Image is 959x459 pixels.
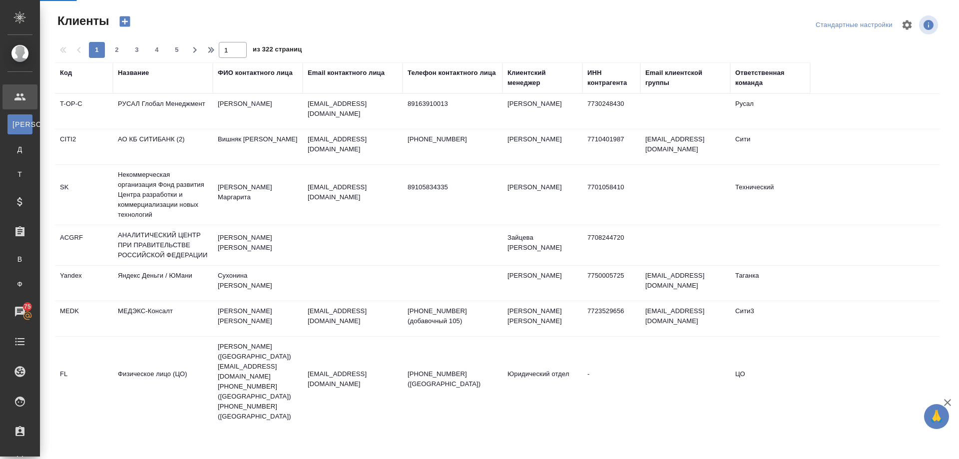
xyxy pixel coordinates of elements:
p: [EMAIL_ADDRESS][DOMAIN_NAME] [308,99,398,119]
p: [EMAIL_ADDRESS][DOMAIN_NAME] [308,306,398,326]
div: ИНН контрагента [587,68,635,88]
div: Клиентский менеджер [507,68,577,88]
div: Название [118,68,149,78]
p: [EMAIL_ADDRESS][DOMAIN_NAME] [308,134,398,154]
a: Т [7,164,32,184]
td: [EMAIL_ADDRESS][DOMAIN_NAME] [640,129,730,164]
span: Настроить таблицу [895,13,919,37]
td: РУСАЛ Глобал Менеджмент [113,94,213,129]
span: из 322 страниц [253,43,302,58]
td: [PERSON_NAME] [PERSON_NAME] [213,228,303,263]
span: 5 [169,45,185,55]
p: [PHONE_NUMBER] ([GEOGRAPHIC_DATA]) [408,369,497,389]
span: В [12,254,27,264]
td: [PERSON_NAME] [502,177,582,212]
td: Юридический отдел [502,364,582,399]
td: 7708244720 [582,228,640,263]
td: [EMAIL_ADDRESS][DOMAIN_NAME] [640,266,730,301]
td: МЕДЭКС-Консалт [113,301,213,336]
td: [EMAIL_ADDRESS][DOMAIN_NAME] [640,301,730,336]
td: Технический [730,177,810,212]
button: 🙏 [924,404,949,429]
p: 89105834335 [408,182,497,192]
div: Код [60,68,72,78]
td: Сухонина [PERSON_NAME] [213,266,303,301]
span: Ф [12,279,27,289]
div: Телефон контактного лица [408,68,496,78]
p: [PHONE_NUMBER] (добавочный 105) [408,306,497,326]
td: 7750005725 [582,266,640,301]
td: - [582,364,640,399]
td: SK [55,177,113,212]
button: Создать [113,13,137,30]
span: 75 [18,302,37,312]
td: [PERSON_NAME] [502,94,582,129]
td: АНАЛИТИЧЕСКИЙ ЦЕНТР ПРИ ПРАВИТЕЛЬСТВЕ РОССИЙСКОЙ ФЕДЕРАЦИИ [113,225,213,265]
p: 89163910013 [408,99,497,109]
td: MEDK [55,301,113,336]
a: [PERSON_NAME] [7,114,32,134]
a: В [7,249,32,269]
td: Некоммерческая организация Фонд развития Центра разработки и коммерциализации новых технологий [113,165,213,225]
div: ФИО контактного лица [218,68,293,78]
button: 3 [129,42,145,58]
button: 5 [169,42,185,58]
p: [EMAIL_ADDRESS][DOMAIN_NAME] [308,369,398,389]
a: Ф [7,274,32,294]
div: Email клиентской группы [645,68,725,88]
td: Yandex [55,266,113,301]
td: Таганка [730,266,810,301]
td: [PERSON_NAME] [PERSON_NAME] [502,301,582,336]
div: Email контактного лица [308,68,385,78]
td: Зайцева [PERSON_NAME] [502,228,582,263]
td: 7701058410 [582,177,640,212]
span: Клиенты [55,13,109,29]
td: [PERSON_NAME] [213,94,303,129]
td: [PERSON_NAME] ([GEOGRAPHIC_DATA]) [EMAIL_ADDRESS][DOMAIN_NAME] [PHONE_NUMBER] ([GEOGRAPHIC_DATA])... [213,337,303,427]
p: [EMAIL_ADDRESS][DOMAIN_NAME] [308,182,398,202]
td: АО КБ СИТИБАНК (2) [113,129,213,164]
button: 4 [149,42,165,58]
span: Д [12,144,27,154]
td: [PERSON_NAME] [502,129,582,164]
td: ACGRF [55,228,113,263]
a: Д [7,139,32,159]
a: 75 [2,299,37,324]
td: Вишняк [PERSON_NAME] [213,129,303,164]
td: Русал [730,94,810,129]
div: Ответственная команда [735,68,805,88]
td: ЦО [730,364,810,399]
td: Яндекс Деньги / ЮМани [113,266,213,301]
span: 2 [109,45,125,55]
td: CITI2 [55,129,113,164]
td: Физическое лицо (ЦО) [113,364,213,399]
td: 7730248430 [582,94,640,129]
td: 7710401987 [582,129,640,164]
td: FL [55,364,113,399]
td: Сити [730,129,810,164]
td: Сити3 [730,301,810,336]
p: [PHONE_NUMBER] [408,134,497,144]
span: Т [12,169,27,179]
span: 🙏 [928,406,945,427]
span: 4 [149,45,165,55]
span: Посмотреть информацию [919,15,940,34]
td: [PERSON_NAME] Маргарита [213,177,303,212]
button: 2 [109,42,125,58]
td: [PERSON_NAME] [PERSON_NAME] [213,301,303,336]
span: [PERSON_NAME] [12,119,27,129]
td: T-OP-C [55,94,113,129]
td: 7723529656 [582,301,640,336]
span: 3 [129,45,145,55]
td: [PERSON_NAME] [502,266,582,301]
div: split button [813,17,895,33]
